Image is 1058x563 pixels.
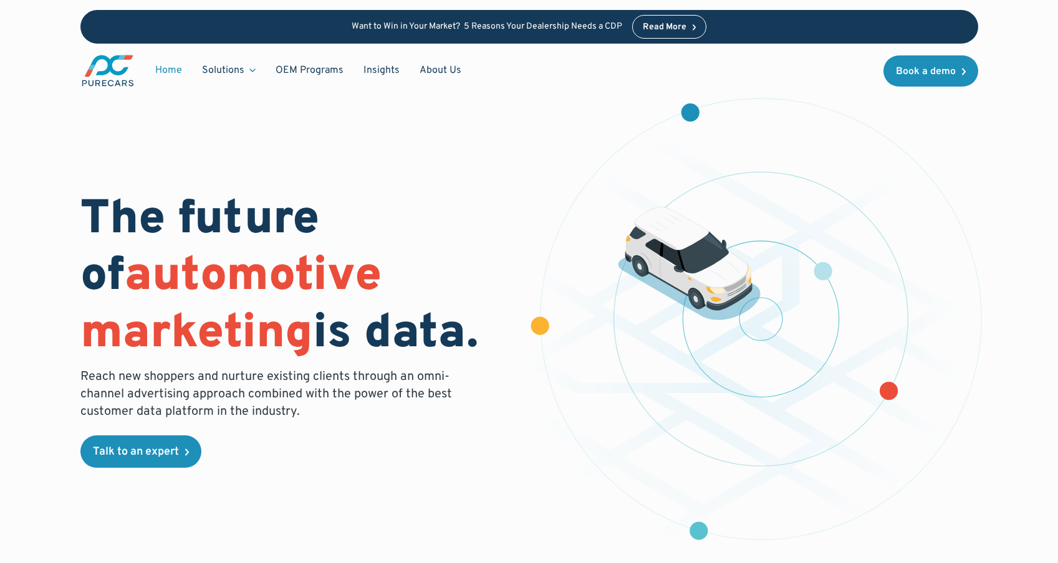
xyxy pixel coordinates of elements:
p: Reach new shoppers and nurture existing clients through an omni-channel advertising approach comb... [80,368,459,420]
div: Solutions [202,64,244,77]
span: automotive marketing [80,247,382,364]
div: Solutions [192,59,266,82]
div: Read More [643,23,686,32]
a: OEM Programs [266,59,353,82]
div: Book a demo [896,67,956,77]
h1: The future of is data. [80,192,514,363]
a: Read More [632,15,707,39]
img: purecars logo [80,54,135,88]
a: About Us [410,59,471,82]
img: illustration of a vehicle [618,207,761,320]
a: Home [145,59,192,82]
p: Want to Win in Your Market? 5 Reasons Your Dealership Needs a CDP [352,22,622,32]
a: main [80,54,135,88]
a: Book a demo [883,55,978,87]
a: Talk to an expert [80,435,201,468]
a: Insights [353,59,410,82]
div: Talk to an expert [93,447,179,458]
